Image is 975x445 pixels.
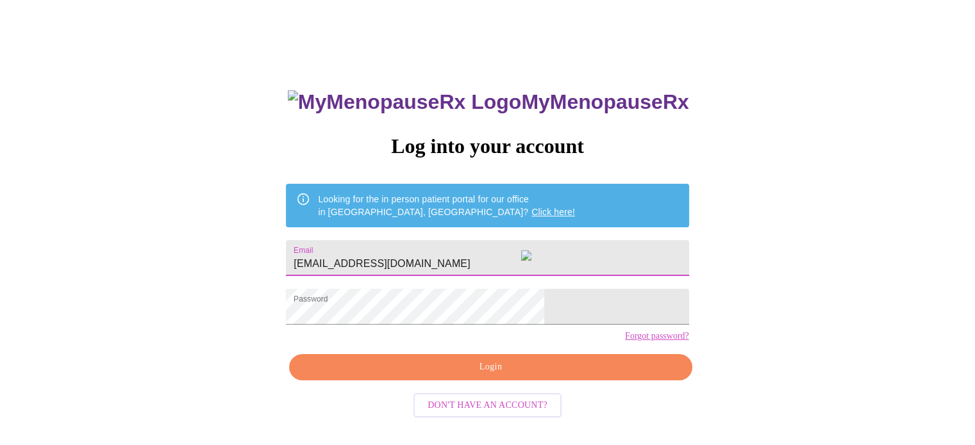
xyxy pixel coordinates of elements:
[318,188,575,223] div: Looking for the in person patient portal for our office in [GEOGRAPHIC_DATA], [GEOGRAPHIC_DATA]?
[413,393,562,418] button: Don't have an account?
[428,398,547,414] span: Don't have an account?
[288,90,689,114] h3: MyMenopauseRx
[288,90,521,114] img: MyMenopauseRx Logo
[625,331,689,341] a: Forgot password?
[521,250,531,266] img: productIconColored.f2433d9a.svg
[304,359,677,375] span: Login
[286,134,688,158] h3: Log into your account
[531,207,575,217] a: Click here!
[410,398,565,409] a: Don't have an account?
[289,354,692,380] button: Login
